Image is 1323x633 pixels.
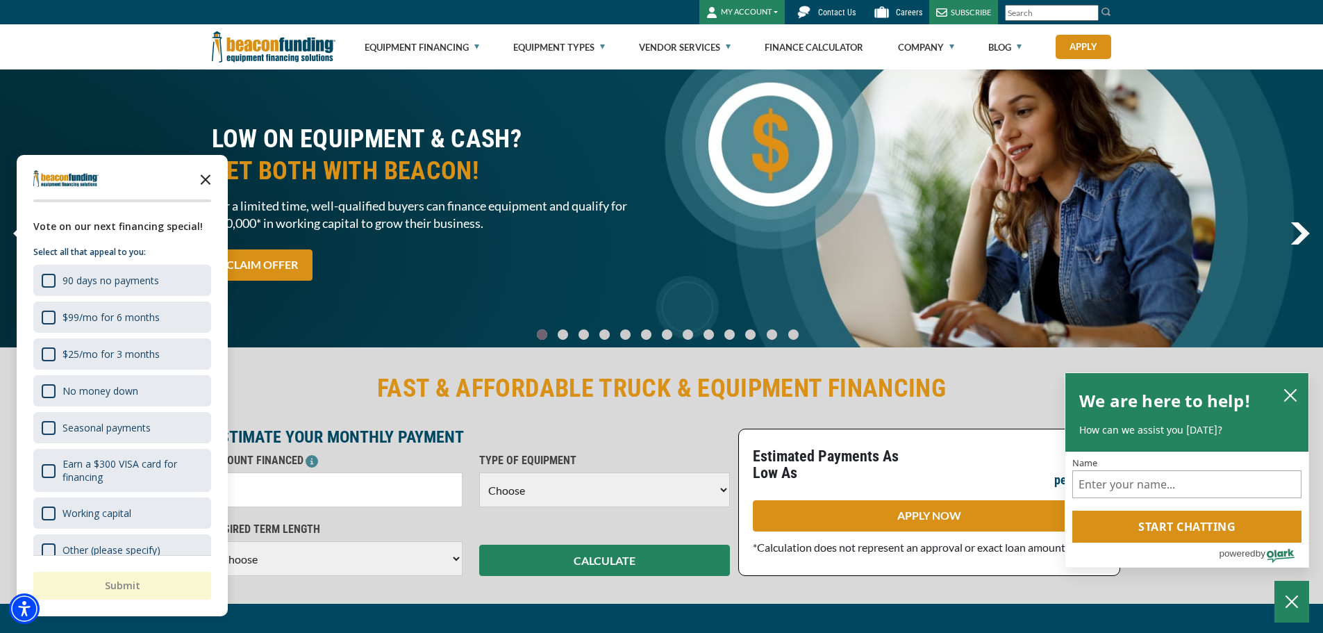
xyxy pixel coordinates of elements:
[33,338,211,370] div: $25/mo for 3 months
[63,311,160,324] div: $99/mo for 6 months
[1072,459,1301,468] label: Name
[753,541,1067,554] span: *Calculation does not represent an approval or exact loan amount.
[1256,545,1265,562] span: by
[63,543,160,557] div: Other (please specify)
[63,384,138,397] div: No money down
[898,25,954,69] a: Company
[212,197,654,232] span: For a limited time, well-qualified buyers can finance equipment and qualify for $50,000* in worki...
[33,219,211,234] div: Vote on our next financing special!
[212,24,335,69] img: Beacon Funding Corporation logo
[63,274,159,287] div: 90 days no payments
[742,329,759,340] a: Go To Slide 10
[679,329,696,340] a: Go To Slide 7
[479,545,730,576] button: CALCULATE
[638,329,654,340] a: Go To Slide 5
[765,25,863,69] a: Finance Calculator
[212,452,463,469] p: AMOUNT FINANCED
[513,25,605,69] a: Equipment Types
[212,472,463,507] input: $
[988,25,1022,69] a: Blog
[17,155,228,616] div: Survey
[1290,222,1310,245] a: next
[554,329,571,340] a: Go To Slide 1
[13,222,32,245] img: Left Navigator
[33,498,211,529] div: Working capital
[212,123,654,187] h2: LOW ON EQUIPMENT & CASH?
[33,170,99,187] img: Company logo
[63,507,131,520] div: Working capital
[1056,35,1111,59] a: Apply
[33,534,211,566] div: Other (please specify)
[1072,511,1301,543] button: Start chatting
[212,372,1112,404] h2: FAST & AFFORDABLE TRUCK & EQUIPMENT FINANCING
[63,457,203,484] div: Earn a $300 VISA card for financing
[1219,543,1308,567] a: Powered by Olark
[33,302,211,333] div: $99/mo for 6 months
[63,421,151,434] div: Seasonal payments
[896,8,922,17] span: Careers
[1219,545,1255,562] span: powered
[212,429,730,445] p: ESTIMATE YOUR MONTHLY PAYMENT
[33,449,211,492] div: Earn a $300 VISA card for financing
[33,375,211,406] div: No money down
[9,593,40,624] div: Accessibility Menu
[533,329,550,340] a: Go To Slide 0
[479,452,730,469] p: TYPE OF EQUIPMENT
[33,265,211,296] div: 90 days no payments
[1065,372,1309,568] div: olark chatbox
[13,222,32,245] a: previous
[212,249,313,281] a: CLAIM OFFER
[1279,385,1301,404] button: close chatbox
[785,329,802,340] a: Go To Slide 12
[617,329,633,340] a: Go To Slide 4
[1005,5,1099,21] input: Search
[33,412,211,443] div: Seasonal payments
[1290,222,1310,245] img: Right Navigator
[212,521,463,538] p: DESIRED TERM LENGTH
[212,155,654,187] span: GET BOTH WITH BEACON!
[1072,470,1301,498] input: Name
[763,329,781,340] a: Go To Slide 11
[33,572,211,600] button: Submit
[1079,423,1295,437] p: How can we assist you [DATE]?
[1274,581,1309,623] button: Close Chatbox
[192,165,219,192] button: Close the survey
[365,25,479,69] a: Equipment Financing
[33,245,211,259] p: Select all that appeal to you:
[721,329,738,340] a: Go To Slide 9
[639,25,731,69] a: Vendor Services
[658,329,675,340] a: Go To Slide 6
[700,329,717,340] a: Go To Slide 8
[1079,387,1251,415] h2: We are here to help!
[596,329,613,340] a: Go To Slide 3
[1084,8,1095,19] a: Clear search text
[753,500,1106,532] a: APPLY NOW
[1054,472,1106,488] p: per month
[1101,6,1112,17] img: Search
[575,329,592,340] a: Go To Slide 2
[63,347,160,361] div: $25/mo for 3 months
[753,448,921,482] p: Estimated Payments As Low As
[818,8,856,17] span: Contact Us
